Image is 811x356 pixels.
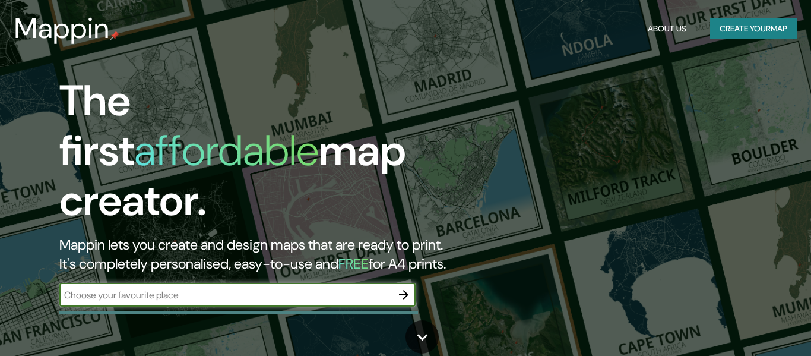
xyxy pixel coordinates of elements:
img: mappin-pin [110,31,119,40]
button: About Us [643,18,691,40]
h1: The first map creator. [59,76,465,235]
button: Create yourmap [710,18,797,40]
h2: Mappin lets you create and design maps that are ready to print. It's completely personalised, eas... [59,235,465,273]
input: Choose your favourite place [59,288,392,302]
h5: FREE [338,254,369,273]
h1: affordable [134,123,319,178]
h3: Mappin [14,12,110,45]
